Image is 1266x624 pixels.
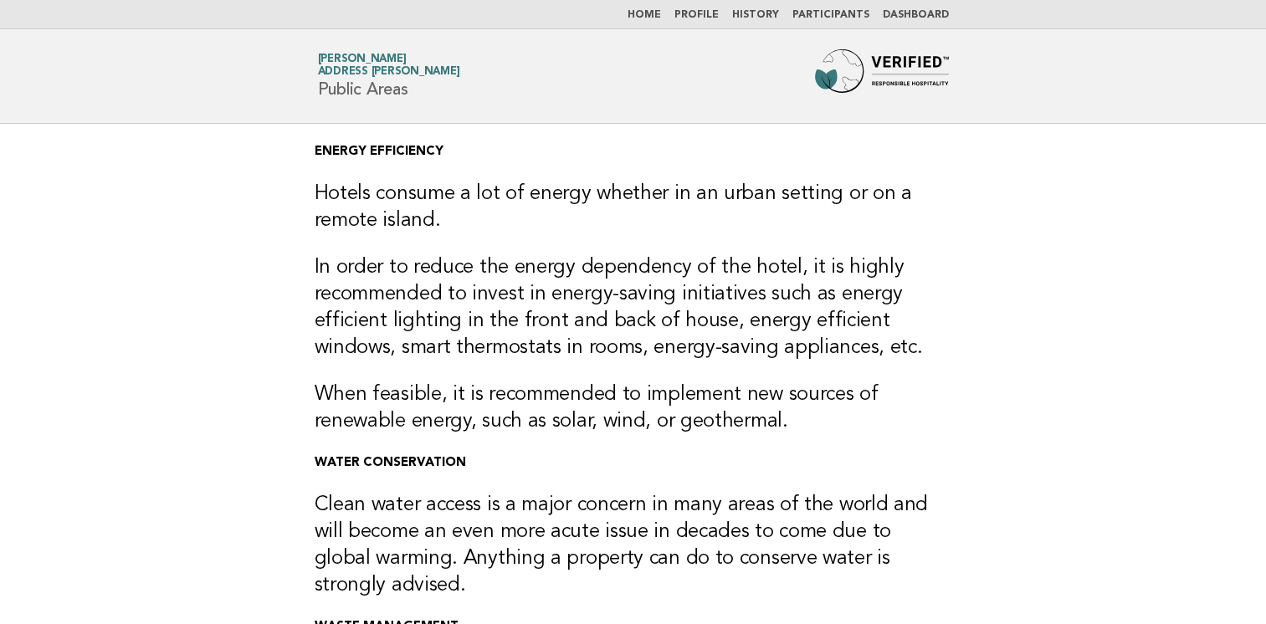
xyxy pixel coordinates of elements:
h3: When feasible, it is recommended to implement new sources of renewable energy, such as solar, win... [315,381,952,435]
h1: Public Areas [318,54,460,98]
a: Dashboard [883,10,949,20]
img: Forbes Travel Guide [815,49,949,103]
a: Profile [674,10,719,20]
h3: Clean water access is a major concern in many areas of the world and will become an even more acu... [315,492,952,599]
a: [PERSON_NAME]Address [PERSON_NAME] [318,54,460,77]
strong: ENERGY EFFICIENCY [315,146,443,158]
strong: WATER CONSERVATION [315,457,466,469]
a: Participants [792,10,869,20]
a: Home [628,10,661,20]
h3: Hotels consume a lot of energy whether in an urban setting or on a remote island. [315,181,952,234]
a: History [732,10,779,20]
h3: In order to reduce the energy dependency of the hotel, it is highly recommended to invest in ener... [315,254,952,361]
span: Address [PERSON_NAME] [318,67,460,78]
